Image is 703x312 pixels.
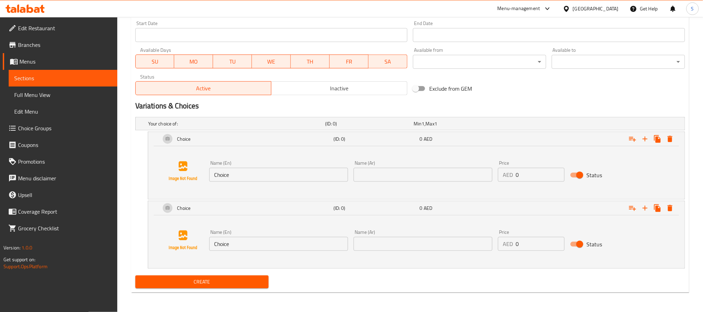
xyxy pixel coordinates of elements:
span: SA [371,57,405,67]
span: 1 [434,119,437,128]
div: , [414,120,499,127]
span: Coupons [18,141,112,149]
a: Full Menu View [9,87,117,103]
span: 0 [420,134,423,143]
span: Edit Restaurant [18,24,112,32]
span: 0 [420,204,423,213]
input: Enter name Ar [354,237,492,251]
button: Add new choice [639,133,651,145]
div: ​ [413,55,546,69]
span: Menu disclaimer [18,174,112,182]
button: Delete Choice [664,202,676,214]
input: Enter name Ar [354,168,492,182]
button: Inactive [271,81,407,95]
img: Ae5nvW7+0k+MAAAAAElFTkSuQmCC [161,218,205,263]
span: Coverage Report [18,207,112,216]
span: SU [138,57,172,67]
div: Expand [136,117,685,130]
p: AED [503,171,513,179]
button: Active [135,81,272,95]
button: TH [291,55,330,68]
span: Full Menu View [14,91,112,99]
span: Status [586,171,602,179]
button: Delete Choice [664,133,676,145]
a: Coupons [3,137,117,153]
a: Choice Groups [3,120,117,137]
span: WE [255,57,288,67]
img: Ae5nvW7+0k+MAAAAAElFTkSuQmCC [161,149,205,194]
input: Please enter price [516,237,565,251]
span: Exclude from GEM [429,84,472,93]
a: Menu disclaimer [3,170,117,187]
div: ​ [552,55,685,69]
div: Menu-management [498,5,540,13]
button: Add sub category [626,133,639,145]
span: Get support on: [3,255,35,264]
span: AED [424,134,432,143]
h5: (ID: 0) [333,136,417,142]
span: Choice Groups [18,124,112,132]
a: Branches [3,36,117,53]
button: Add new choice [639,202,651,214]
div: [GEOGRAPHIC_DATA] [573,5,619,13]
h2: Variations & Choices [135,101,685,111]
a: Grocery Checklist [3,220,117,237]
span: FR [332,57,366,67]
span: Inactive [274,83,405,93]
a: Support.OpsPlatform [3,262,48,271]
a: Menus [3,53,117,70]
span: Min [414,119,422,128]
span: Promotions [18,157,112,166]
span: Edit Menu [14,107,112,116]
input: Enter name En [209,237,348,251]
span: 1.0.0 [22,243,32,252]
h5: Choice [177,136,191,142]
span: Grocery Checklist [18,224,112,232]
span: MO [177,57,210,67]
span: AED [424,204,432,213]
h5: (ID: 0) [325,120,411,127]
a: Upsell [3,187,117,203]
div: Expand [148,132,685,146]
span: TH [294,57,327,67]
button: Add sub category [626,202,639,214]
h5: (ID: 0) [333,205,417,212]
input: Please enter price [516,168,565,182]
button: Clone new choice [651,133,664,145]
a: Edit Menu [9,103,117,120]
span: Max [426,119,434,128]
span: TU [216,57,249,67]
button: WE [252,55,291,68]
h5: Choice [177,205,191,212]
button: Clone new choice [651,202,664,214]
span: Create [141,278,263,286]
h5: Your choice of: [148,120,322,127]
button: SA [369,55,407,68]
span: Sections [14,74,112,82]
a: Sections [9,70,117,87]
input: Enter name En [209,168,348,182]
button: Create [135,276,269,288]
span: Upsell [18,191,112,199]
span: Menus [19,57,112,66]
button: MO [174,55,213,68]
button: FR [330,55,369,68]
span: Status [586,240,602,248]
span: 1 [422,119,424,128]
a: Promotions [3,153,117,170]
a: Coverage Report [3,203,117,220]
button: TU [213,55,252,68]
div: Expand [148,201,685,215]
p: AED [503,240,513,248]
span: S [691,5,694,13]
span: Branches [18,41,112,49]
button: SU [135,55,175,68]
span: Version: [3,243,20,252]
a: Edit Restaurant [3,20,117,36]
span: Active [138,83,269,93]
